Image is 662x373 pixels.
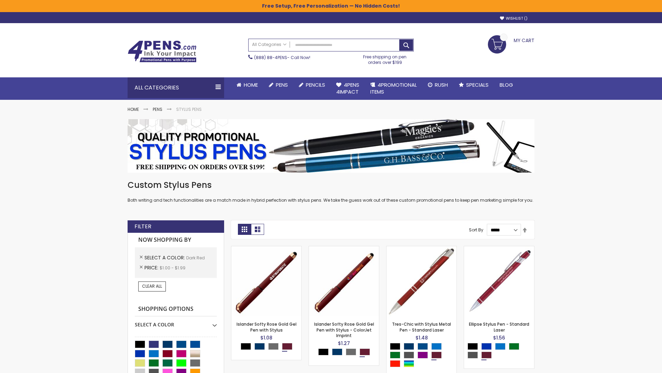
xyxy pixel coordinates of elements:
span: - Call Now! [254,55,310,60]
div: Dark Red [360,348,370,355]
span: Dark Red [186,255,205,261]
div: Green [509,343,519,350]
span: Blog [500,81,513,88]
span: All Categories [252,42,287,47]
a: Islander Softy Rose Gold Gel Pen with Stylus - ColorJet Imprint-Dark Red [309,246,379,252]
div: Black [390,343,400,350]
strong: Shopping Options [135,302,217,317]
span: Pencils [306,81,325,88]
div: Gunmetal [468,352,478,358]
div: Dark Red [431,352,442,358]
img: Tres-Chic with Stylus Metal Pen - Standard Laser-Dark Red [387,246,457,316]
div: Select A Color [318,348,373,357]
div: Select A Color [241,343,296,352]
span: 4Pens 4impact [336,81,359,95]
img: Ellipse Stylus Pen - Standard Laser-Dark Red [464,246,534,316]
div: Blue [481,343,492,350]
img: Islander Softy Rose Gold Gel Pen with Stylus - ColorJet Imprint-Dark Red [309,246,379,316]
div: Purple [418,352,428,358]
span: Rush [435,81,448,88]
span: Price [144,264,160,271]
span: Home [244,81,258,88]
div: Bright Red [390,360,400,367]
div: Dark Red [481,352,492,358]
a: Ellipse Stylus Pen - Standard Laser-Dark Red [464,246,534,252]
div: All Categories [128,77,224,98]
div: Navy Blue [332,348,342,355]
img: 4Pens Custom Pens and Promotional Products [128,40,197,63]
span: 4PROMOTIONAL ITEMS [370,81,417,95]
span: $1.00 - $1.99 [160,265,185,271]
a: 4Pens4impact [331,77,365,100]
span: $1.48 [415,334,428,341]
span: Select A Color [144,254,186,261]
a: Rush [422,77,453,93]
a: Tres-Chic with Stylus Metal Pen - Standard Laser [392,321,451,333]
div: Dark Red [282,343,292,350]
a: Specials [453,77,494,93]
span: Pens [276,81,288,88]
div: Grey [268,343,279,350]
strong: Now Shopping by [135,233,217,247]
div: Select A Color [468,343,534,360]
a: (888) 88-4PENS [254,55,287,60]
a: Clear All [138,281,166,291]
a: Wishlist [500,16,528,21]
span: Clear All [142,283,162,289]
img: Islander Softy Rose Gold Gel Pen with Stylus-Dark Red [231,246,301,316]
a: Islander Softy Rose Gold Gel Pen with Stylus [237,321,297,333]
span: $1.27 [338,340,350,347]
div: Free shipping on pen orders over $199 [356,51,414,65]
strong: Filter [134,223,151,230]
a: Pens [263,77,293,93]
div: Both writing and tech functionalities are a match made in hybrid perfection with stylus pens. We ... [128,180,534,203]
a: Pens [153,106,162,112]
h1: Custom Stylus Pens [128,180,534,191]
a: Islander Softy Rose Gold Gel Pen with Stylus - ColorJet Imprint [314,321,374,338]
a: Home [231,77,263,93]
a: Ellipse Stylus Pen - Standard Laser [469,321,529,333]
strong: Grid [238,224,251,235]
div: Blue Light [431,343,442,350]
div: Blue Light [495,343,505,350]
span: $1.08 [260,334,272,341]
div: Navy Blue [404,343,414,350]
span: $1.56 [493,334,505,341]
a: 4PROMOTIONALITEMS [365,77,422,100]
div: Gunmetal [404,352,414,358]
a: Islander Softy Rose Gold Gel Pen with Stylus-Dark Red [231,246,301,252]
div: Grey [346,348,356,355]
a: Home [128,106,139,112]
span: Specials [466,81,489,88]
div: Select A Color [135,316,217,328]
div: Green [390,352,400,358]
strong: Stylus Pens [176,106,202,112]
img: Stylus Pens [128,119,534,173]
a: Tres-Chic with Stylus Metal Pen - Standard Laser-Dark Red [387,246,457,252]
a: All Categories [249,39,290,50]
div: Ocean Blue [418,343,428,350]
div: Assorted [404,360,414,367]
a: Blog [494,77,519,93]
div: Navy Blue [254,343,265,350]
div: Select A Color [390,343,457,369]
div: Black [318,348,329,355]
label: Sort By [469,227,483,233]
div: Black [241,343,251,350]
a: Pencils [293,77,331,93]
div: Black [468,343,478,350]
